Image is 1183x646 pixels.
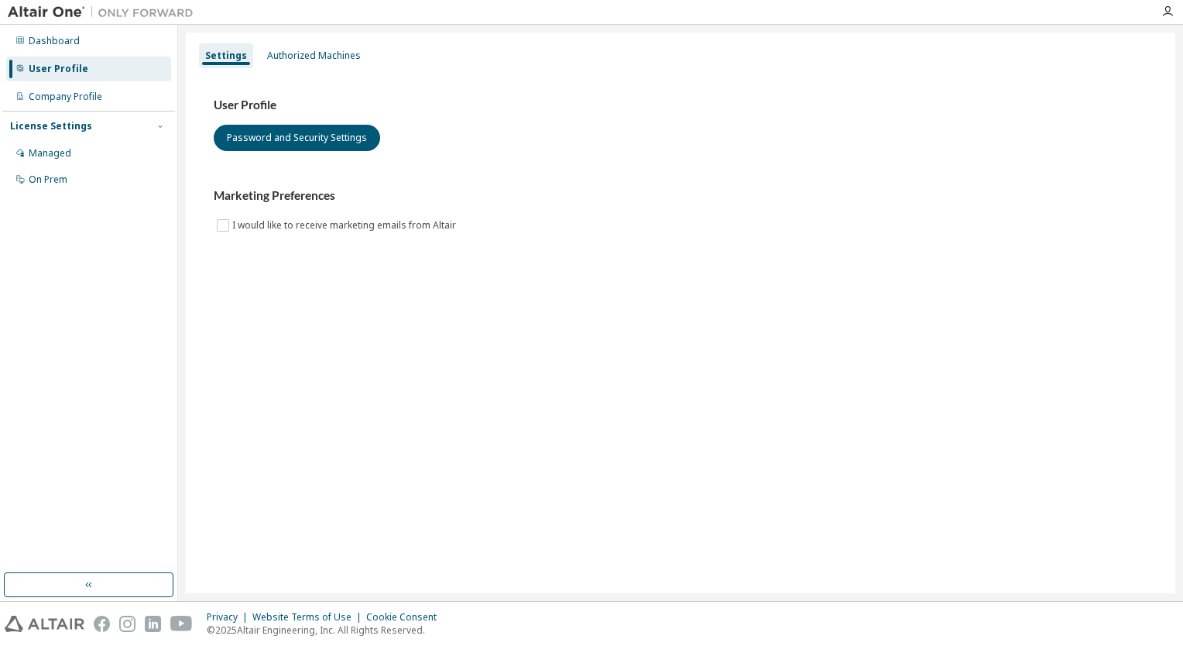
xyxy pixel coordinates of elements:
[29,35,80,47] div: Dashboard
[207,611,252,624] div: Privacy
[29,63,88,75] div: User Profile
[29,91,102,103] div: Company Profile
[214,188,1147,204] h3: Marketing Preferences
[119,616,135,632] img: instagram.svg
[232,216,459,235] label: I would like to receive marketing emails from Altair
[145,616,161,632] img: linkedin.svg
[267,50,361,62] div: Authorized Machines
[8,5,201,20] img: Altair One
[10,120,92,132] div: License Settings
[207,624,446,637] p: © 2025 Altair Engineering, Inc. All Rights Reserved.
[170,616,193,632] img: youtube.svg
[252,611,366,624] div: Website Terms of Use
[205,50,247,62] div: Settings
[29,174,67,186] div: On Prem
[214,98,1147,113] h3: User Profile
[94,616,110,632] img: facebook.svg
[214,125,380,151] button: Password and Security Settings
[5,616,84,632] img: altair_logo.svg
[366,611,446,624] div: Cookie Consent
[29,147,71,160] div: Managed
